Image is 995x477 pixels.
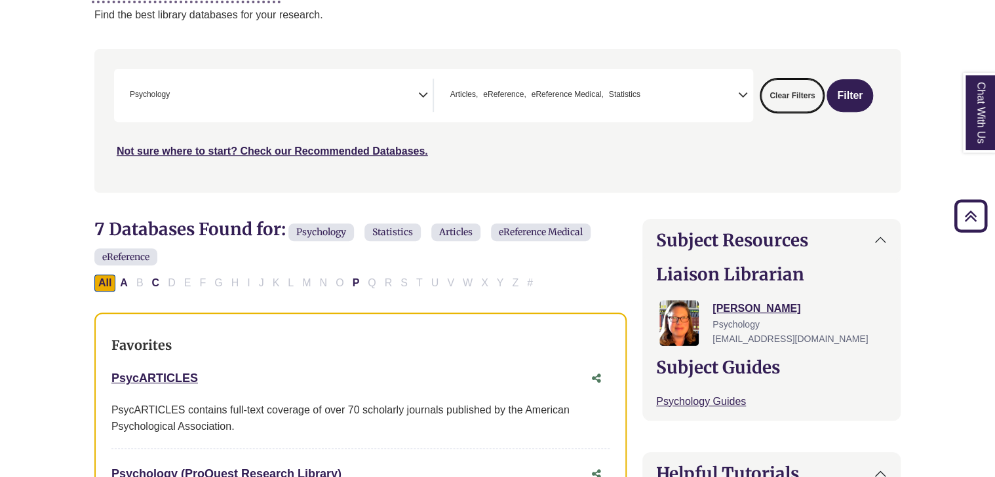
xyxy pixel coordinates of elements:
span: Psychology [712,319,760,330]
span: [EMAIL_ADDRESS][DOMAIN_NAME] [712,334,868,344]
button: Clear Filters [761,79,823,112]
li: Articles [444,88,478,101]
textarea: Search [643,91,649,102]
span: Articles [450,88,478,101]
button: Filter Results A [116,275,132,292]
div: Alpha-list to filter by first letter of database name [94,277,538,288]
span: 7 Databases Found for: [94,218,286,240]
button: Filter Results P [349,275,364,292]
button: Submit for Search Results [827,79,873,112]
img: Jessica Moore [659,300,699,346]
span: Statistics [364,223,421,241]
span: eReference [94,248,157,266]
a: Not sure where to start? Check our Recommended Databases. [117,145,428,157]
li: Psychology [125,88,170,101]
a: PsycARTICLES [111,372,198,385]
button: Filter Results C [148,275,164,292]
p: Find the best library databases for your research. [94,7,901,24]
a: Back to Top [950,207,992,225]
div: PsycARTICLES contains full-text coverage of over 70 scholarly journals published by the American ... [111,402,610,435]
button: Subject Resources [643,219,900,261]
li: Statistics [604,88,640,101]
span: Psychology [130,88,170,101]
h2: Subject Guides [656,357,887,377]
span: Articles [431,223,480,241]
span: eReference Medical [532,88,604,101]
a: [PERSON_NAME] [712,303,800,314]
span: eReference Medical [491,223,591,241]
nav: Search filters [94,49,901,192]
h3: Favorites [111,337,610,353]
h2: Liaison Librarian [656,264,887,284]
span: eReference [483,88,526,101]
a: Psychology Guides [656,396,746,407]
textarea: Search [172,91,178,102]
li: eReference Medical [526,88,604,101]
span: Statistics [609,88,640,101]
span: Psychology [288,223,354,241]
button: All [94,275,115,292]
li: eReference [478,88,526,101]
button: Share this database [583,366,610,391]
